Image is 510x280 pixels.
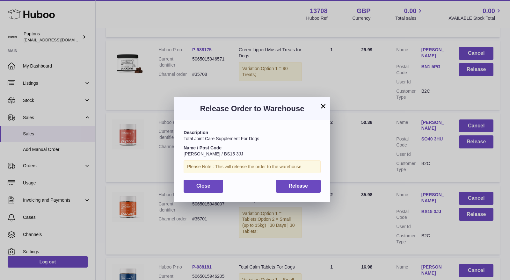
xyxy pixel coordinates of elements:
button: Close [184,180,223,193]
h3: Release Order to Warehouse [184,104,321,114]
span: Close [196,183,210,189]
span: [PERSON_NAME] / BS15 3JJ [184,151,243,156]
div: Please Note : This will release the order to the warehouse [184,160,321,173]
span: Release [289,183,308,189]
button: Release [276,180,321,193]
strong: Name / Post Code [184,145,222,150]
span: Total Joint Care Supplement For Dogs [184,136,259,141]
button: × [319,102,327,110]
strong: Description [184,130,208,135]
